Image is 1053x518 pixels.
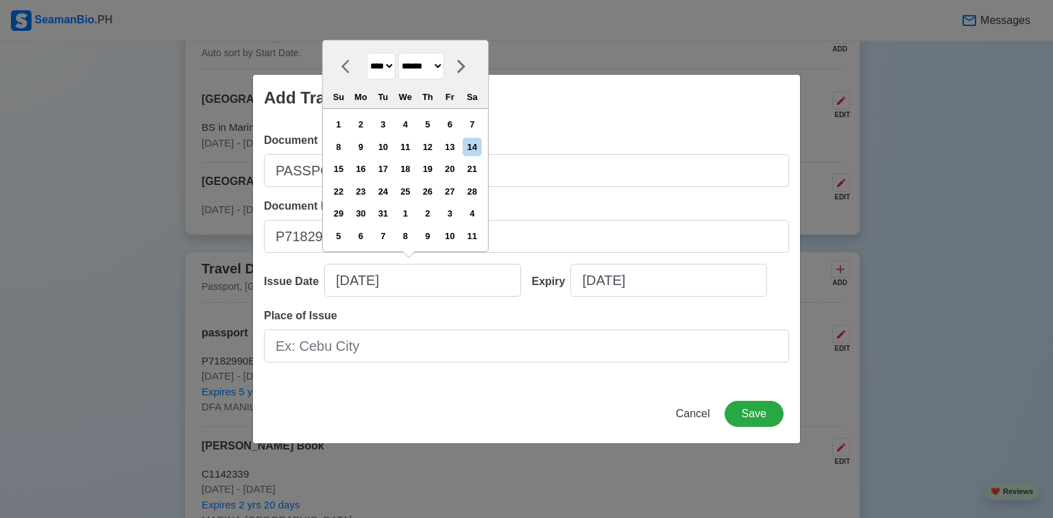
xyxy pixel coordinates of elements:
div: Add Travel Document [264,86,433,110]
span: Place of Issue [264,310,337,321]
div: Choose Sunday, August 1st, 2021 [329,115,348,134]
div: Choose Tuesday, September 7th, 2021 [374,227,392,245]
div: Choose Wednesday, August 25th, 2021 [396,182,415,201]
div: month 2021-08 [327,114,483,247]
button: Save [725,401,784,427]
div: Choose Wednesday, August 18th, 2021 [396,160,415,178]
div: Choose Saturday, August 21st, 2021 [463,160,481,178]
span: Document [264,134,317,146]
div: Choose Tuesday, August 17th, 2021 [374,160,392,178]
div: Choose Saturday, September 11th, 2021 [463,227,481,245]
div: Choose Friday, September 3rd, 2021 [441,204,459,223]
div: Fr [441,88,459,106]
div: Choose Wednesday, September 1st, 2021 [396,204,415,223]
div: Choose Friday, August 13th, 2021 [441,138,459,156]
div: Choose Thursday, September 9th, 2021 [418,227,437,245]
div: Choose Thursday, September 2nd, 2021 [418,204,437,223]
span: Cancel [676,408,710,419]
div: Choose Saturday, August 14th, 2021 [463,138,481,156]
div: Sa [463,88,481,106]
input: Ex: Passport [264,154,789,187]
div: Choose Sunday, August 22nd, 2021 [329,182,348,201]
div: Choose Saturday, August 7th, 2021 [463,115,481,134]
div: Choose Tuesday, August 10th, 2021 [374,138,392,156]
div: Su [329,88,348,106]
div: Issue Date [264,273,324,290]
div: Choose Friday, September 10th, 2021 [441,227,459,245]
div: Choose Sunday, August 15th, 2021 [329,160,348,178]
div: Choose Monday, September 6th, 2021 [352,227,370,245]
div: Choose Wednesday, August 11th, 2021 [396,138,415,156]
div: Choose Saturday, September 4th, 2021 [463,204,481,223]
div: We [396,88,415,106]
div: Choose Sunday, August 29th, 2021 [329,204,348,223]
div: Choose Wednesday, September 8th, 2021 [396,227,415,245]
div: Choose Tuesday, August 31st, 2021 [374,204,392,223]
div: Choose Wednesday, August 4th, 2021 [396,115,415,134]
input: Ex: Cebu City [264,330,789,362]
div: Choose Sunday, September 5th, 2021 [329,227,348,245]
input: Ex: P12345678B [264,220,789,253]
div: Choose Monday, August 16th, 2021 [352,160,370,178]
div: Expiry [532,273,571,290]
div: Choose Monday, August 9th, 2021 [352,138,370,156]
div: Choose Thursday, August 19th, 2021 [418,160,437,178]
div: Th [418,88,437,106]
div: Choose Sunday, August 8th, 2021 [329,138,348,156]
div: Tu [374,88,392,106]
div: Choose Friday, August 20th, 2021 [441,160,459,178]
button: Cancel [667,401,719,427]
div: Choose Tuesday, August 24th, 2021 [374,182,392,201]
div: Mo [352,88,370,106]
div: Choose Monday, August 23rd, 2021 [352,182,370,201]
div: Choose Friday, August 6th, 2021 [441,115,459,134]
span: Document Number [264,200,362,212]
div: Choose Thursday, August 26th, 2021 [418,182,437,201]
div: Choose Saturday, August 28th, 2021 [463,182,481,201]
div: Choose Monday, August 30th, 2021 [352,204,370,223]
div: Choose Tuesday, August 3rd, 2021 [374,115,392,134]
div: Choose Thursday, August 12th, 2021 [418,138,437,156]
div: Choose Monday, August 2nd, 2021 [352,115,370,134]
div: Choose Friday, August 27th, 2021 [441,182,459,201]
div: Choose Thursday, August 5th, 2021 [418,115,437,134]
